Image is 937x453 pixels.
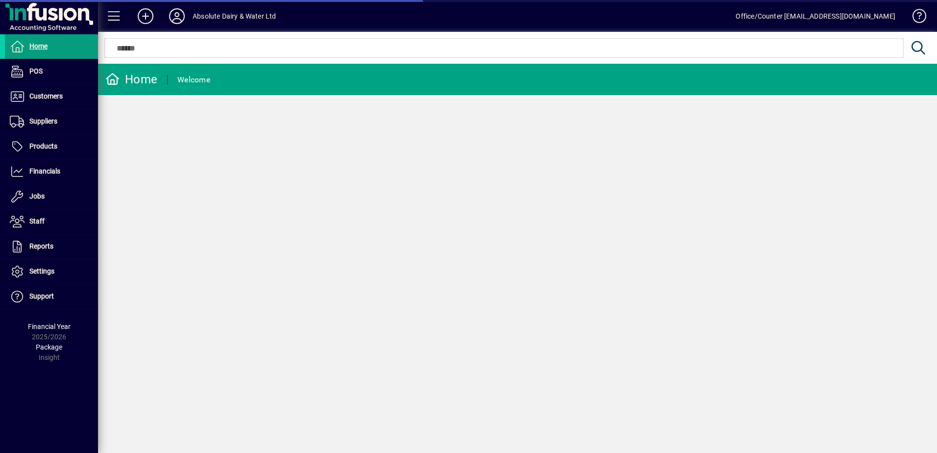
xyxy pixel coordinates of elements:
[193,8,276,24] div: Absolute Dairy & Water Ltd
[29,67,43,75] span: POS
[5,109,98,134] a: Suppliers
[5,259,98,284] a: Settings
[28,323,71,330] span: Financial Year
[5,209,98,234] a: Staff
[29,142,57,150] span: Products
[5,234,98,259] a: Reports
[105,72,157,87] div: Home
[130,7,161,25] button: Add
[29,192,45,200] span: Jobs
[29,242,53,250] span: Reports
[905,2,925,34] a: Knowledge Base
[5,184,98,209] a: Jobs
[29,217,45,225] span: Staff
[177,72,210,88] div: Welcome
[5,284,98,309] a: Support
[5,84,98,109] a: Customers
[36,343,62,351] span: Package
[5,159,98,184] a: Financials
[5,134,98,159] a: Products
[29,42,48,50] span: Home
[161,7,193,25] button: Profile
[29,292,54,300] span: Support
[736,8,895,24] div: Office/Counter [EMAIL_ADDRESS][DOMAIN_NAME]
[5,59,98,84] a: POS
[29,117,57,125] span: Suppliers
[29,167,60,175] span: Financials
[29,267,54,275] span: Settings
[29,92,63,100] span: Customers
